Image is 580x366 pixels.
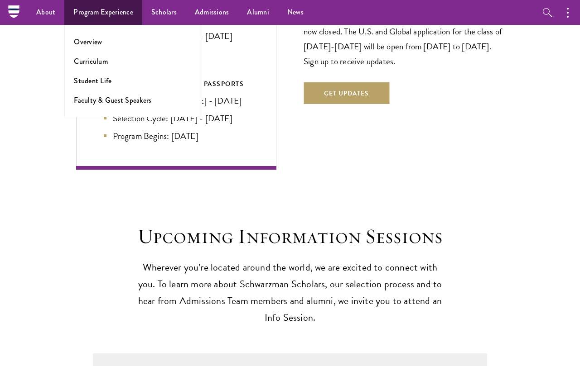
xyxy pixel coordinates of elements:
button: Get Updates [304,82,389,104]
a: Faculty & Guest Speakers [74,95,151,105]
a: Overview [74,37,102,47]
h2: Upcoming Information Sessions [134,224,446,249]
a: Student Life [74,76,111,86]
a: Curriculum [74,56,108,67]
li: Selection Cycle: [DATE] - [DATE] [104,112,249,125]
li: Program Begins: [DATE] [104,129,249,143]
p: The application window for the class of [DATE]-[DATE] is now closed. The U.S. and Global applicat... [304,9,504,69]
p: Wherever you’re located around the world, we are excited to connect with you. To learn more about... [134,259,446,326]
